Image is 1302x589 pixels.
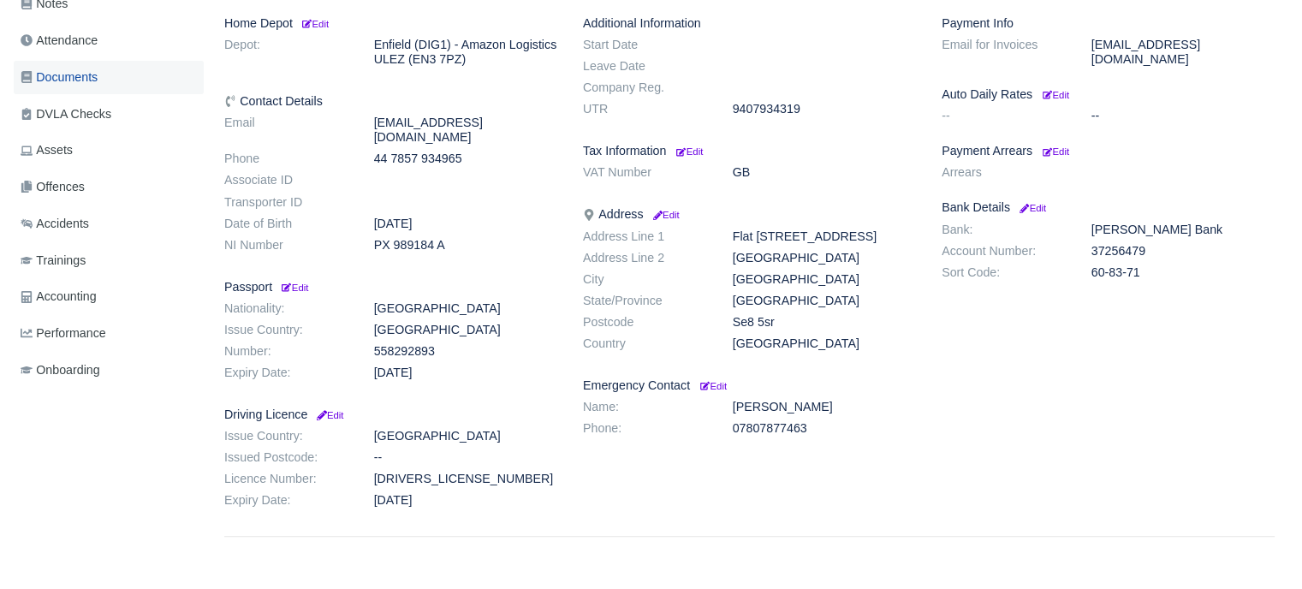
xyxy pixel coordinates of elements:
[570,59,720,74] dt: Leave Date
[224,280,557,294] h6: Passport
[211,323,361,337] dt: Issue Country:
[1039,144,1069,158] a: Edit
[21,360,100,380] span: Onboarding
[224,408,557,422] h6: Driving Licence
[14,244,204,277] a: Trainings
[570,294,720,308] dt: State/Province
[211,238,361,253] dt: NI Number
[570,400,720,414] dt: Name:
[1017,203,1046,213] small: Edit
[1043,90,1069,100] small: Edit
[14,24,204,57] a: Attendance
[211,366,361,380] dt: Expiry Date:
[361,116,570,145] dd: [EMAIL_ADDRESS][DOMAIN_NAME]
[211,301,361,316] dt: Nationality:
[570,38,720,52] dt: Start Date
[1017,200,1046,214] a: Edit
[314,408,343,421] a: Edit
[14,354,204,387] a: Onboarding
[570,272,720,287] dt: City
[211,116,361,145] dt: Email
[361,472,570,486] dd: [DRIVERS_LICENSE_NUMBER]
[211,344,361,359] dt: Number:
[211,195,361,210] dt: Transporter ID
[211,173,361,187] dt: Associate ID
[720,272,929,287] dd: [GEOGRAPHIC_DATA]
[697,378,727,392] a: Edit
[1079,38,1287,67] dd: [EMAIL_ADDRESS][DOMAIN_NAME]
[14,280,204,313] a: Accounting
[224,16,557,31] h6: Home Depot
[583,144,916,158] h6: Tax Information
[929,244,1079,259] dt: Account Number:
[942,200,1275,215] h6: Bank Details
[720,165,929,180] dd: GB
[1079,244,1287,259] dd: 37256479
[361,450,570,465] dd: --
[700,381,727,391] small: Edit
[929,165,1079,180] dt: Arrears
[361,152,570,166] dd: 44 7857 934965
[14,317,204,350] a: Performance
[570,251,720,265] dt: Address Line 2
[21,104,111,124] span: DVLA Checks
[583,207,916,222] h6: Address
[14,207,204,241] a: Accidents
[361,217,570,231] dd: [DATE]
[720,421,929,436] dd: 07807877463
[570,315,720,330] dt: Postcode
[21,177,85,197] span: Offences
[570,165,720,180] dt: VAT Number
[929,265,1079,280] dt: Sort Code:
[361,38,570,67] dd: Enfield (DIG1) - Amazon Logistics ULEZ (EN3 7PZ)
[300,19,329,29] small: Edit
[14,170,204,204] a: Offences
[300,16,329,30] a: Edit
[361,323,570,337] dd: [GEOGRAPHIC_DATA]
[21,68,98,87] span: Documents
[211,38,361,67] dt: Depot:
[720,251,929,265] dd: [GEOGRAPHIC_DATA]
[1043,146,1069,157] small: Edit
[720,294,929,308] dd: [GEOGRAPHIC_DATA]
[720,336,929,351] dd: [GEOGRAPHIC_DATA]
[650,207,679,221] a: Edit
[570,102,720,116] dt: UTR
[14,134,204,167] a: Assets
[583,16,916,31] h6: Additional Information
[720,102,929,116] dd: 9407934319
[720,315,929,330] dd: Se8 5sr
[1079,265,1287,280] dd: 60-83-71
[211,429,361,443] dt: Issue Country:
[929,38,1079,67] dt: Email for Invoices
[942,144,1275,158] h6: Payment Arrears
[361,344,570,359] dd: 558292893
[279,283,308,293] small: Edit
[583,378,916,393] h6: Emergency Contact
[211,217,361,231] dt: Date of Birth
[361,429,570,443] dd: [GEOGRAPHIC_DATA]
[1216,507,1302,589] iframe: Chat Widget
[211,152,361,166] dt: Phone
[361,366,570,380] dd: [DATE]
[361,301,570,316] dd: [GEOGRAPHIC_DATA]
[14,61,204,94] a: Documents
[720,229,929,244] dd: Flat [STREET_ADDRESS]
[211,472,361,486] dt: Licence Number:
[314,410,343,420] small: Edit
[21,287,97,306] span: Accounting
[21,324,106,343] span: Performance
[1079,109,1287,123] dd: --
[570,80,720,95] dt: Company Reg.
[942,87,1275,102] h6: Auto Daily Rates
[21,31,98,51] span: Attendance
[676,146,703,157] small: Edit
[720,400,929,414] dd: [PERSON_NAME]
[211,493,361,508] dt: Expiry Date:
[942,16,1275,31] h6: Payment Info
[21,140,73,160] span: Assets
[929,223,1079,237] dt: Bank:
[14,98,204,131] a: DVLA Checks
[570,229,720,244] dt: Address Line 1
